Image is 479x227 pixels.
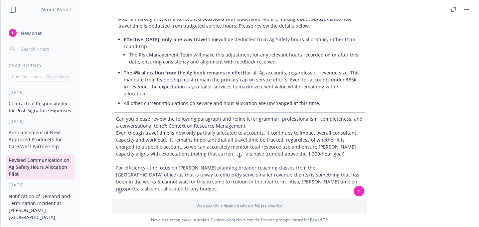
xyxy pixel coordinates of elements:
[6,191,75,223] button: Notification of Demand and Termination Incident at [PERSON_NAME][GEOGRAPHIC_DATA]
[1,63,80,68] div: Chat History
[124,98,361,108] li: All other current stipulations on service and hour allocation are unchanged at this time.
[124,35,361,68] li: will be deducted from Ag Safety hours allocation, rather than round-trip.
[47,74,69,79] p: All accounts
[112,113,367,199] textarea: Can you please review the following paragraph and refine it for grammar, professionalism, complet...
[41,6,73,13] h1: Nova Assist
[1,90,80,95] div: [DATE]
[300,16,337,22] em: pilot adjustment
[323,217,328,223] a: TR
[129,50,361,66] li: The Risk Management Team will make this adjustment for any relevant hours recorded on or after th...
[1,182,80,188] div: [DATE]
[1,119,80,124] div: [DATE]
[118,15,361,29] p: After a thorough review and recent discussions with leadership, we are making a to how travel tim...
[6,127,75,152] button: Announcement of New Approved Producers for Care West Partnership
[3,213,476,227] span: Nova Assist can make mistakes. Explore what Nova can do: Browse prompt library for and
[6,98,75,116] button: Contractual Responsibility for Post-Signature Expenses
[310,217,314,223] a: BI
[116,203,363,209] p: Web search is disabled when a file is uploaded
[124,36,219,43] span: Effective [DATE], only one-way travel time
[19,44,72,54] input: Search chats
[6,155,75,179] button: Revised Communication on Ag Safety Hours Allocation Pilot
[124,68,361,98] li: for all Ag accounts, regardless of revenue size. This mandate from leadership must remain the pri...
[6,27,75,39] button: New chat
[124,69,245,76] span: The 4% allocation from the Ag book remains in effect
[19,30,42,37] span: New chat
[12,74,42,79] p: Current account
